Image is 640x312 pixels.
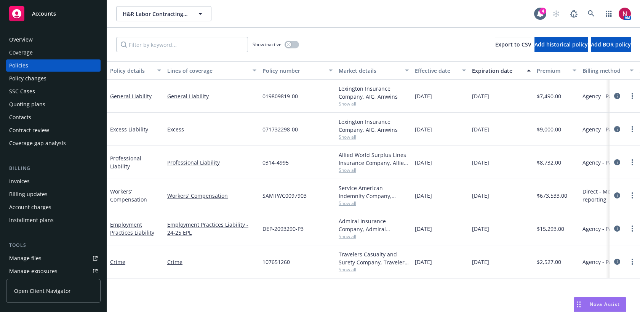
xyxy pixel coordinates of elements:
span: $9,000.00 [537,125,561,133]
div: Billing method [582,67,625,75]
span: [DATE] [415,158,432,166]
a: Manage files [6,252,101,264]
a: circleInformation [613,158,622,167]
span: Nova Assist [590,301,620,307]
span: Add BOR policy [591,41,631,48]
div: Manage exposures [9,265,58,277]
span: Manage exposures [6,265,101,277]
span: [DATE] [415,192,432,200]
span: $15,293.00 [537,225,564,233]
div: Lexington Insurance Company, AIG, Amwins [339,85,409,101]
div: Admiral Insurance Company, Admiral Insurance Group ([PERSON_NAME] Corporation), RT Specialty Insu... [339,217,409,233]
div: Installment plans [9,214,54,226]
a: Contract review [6,124,101,136]
div: Policy details [110,67,153,75]
a: General Liability [167,92,256,100]
div: Lexington Insurance Company, AIG, Amwins [339,118,409,134]
a: circleInformation [613,191,622,200]
span: Show all [339,167,409,173]
div: Drag to move [574,297,584,312]
span: Add historical policy [534,41,588,48]
span: [DATE] [415,125,432,133]
span: Show inactive [253,41,282,48]
img: photo [619,8,631,20]
a: circleInformation [613,224,622,233]
span: [DATE] [472,158,489,166]
a: Contacts [6,111,101,123]
a: more [628,224,637,233]
a: Employment Practices Liability [110,221,154,236]
a: Coverage [6,46,101,59]
span: [DATE] [472,92,489,100]
span: DEP-2093290-P3 [262,225,304,233]
div: Allied World Surplus Lines Insurance Company, Allied World Assurance Company (AWAC), Amwins [339,151,409,167]
span: [DATE] [472,125,489,133]
a: Coverage gap analysis [6,137,101,149]
input: Filter by keyword... [116,37,248,52]
a: General Liability [110,93,152,100]
a: circleInformation [613,125,622,134]
span: Open Client Navigator [14,287,71,295]
div: Policy number [262,67,324,75]
button: Market details [336,61,412,80]
button: Add BOR policy [591,37,631,52]
a: Switch app [601,6,616,21]
span: Accounts [32,11,56,17]
div: Overview [9,34,33,46]
span: Show all [339,101,409,107]
div: Service American Indemnity Company, Service American Indemnity Company, Method Insurance [339,184,409,200]
div: Policies [9,59,28,72]
a: more [628,191,637,200]
a: Installment plans [6,214,101,226]
div: Manage files [9,252,42,264]
a: Workers' Compensation [110,188,147,203]
span: [DATE] [415,92,432,100]
a: Invoices [6,175,101,187]
span: 071732298-00 [262,125,298,133]
a: Report a Bug [566,6,581,21]
button: Premium [534,61,579,80]
button: Lines of coverage [164,61,259,80]
a: SSC Cases [6,85,101,98]
a: circleInformation [613,257,622,266]
div: Coverage [9,46,33,59]
span: [DATE] [415,225,432,233]
a: Professional Liability [167,158,256,166]
div: Billing [6,165,101,172]
a: Policies [6,59,101,72]
a: circleInformation [613,91,622,101]
a: Billing updates [6,188,101,200]
button: Policy details [107,61,164,80]
div: Expiration date [472,67,522,75]
a: Accounts [6,3,101,24]
a: Policy changes [6,72,101,85]
span: $2,527.00 [537,258,561,266]
div: Tools [6,242,101,249]
div: Invoices [9,175,30,187]
span: Show all [339,233,409,240]
span: $7,490.00 [537,92,561,100]
div: Contract review [9,124,49,136]
span: [DATE] [472,225,489,233]
a: Crime [110,258,125,266]
button: Expiration date [469,61,534,80]
span: Agency - Pay in full [582,92,631,100]
a: Excess [167,125,256,133]
a: more [628,125,637,134]
div: Premium [537,67,568,75]
button: Effective date [412,61,469,80]
div: SSC Cases [9,85,35,98]
button: Billing method [579,61,637,80]
span: Agency - Pay in full [582,225,631,233]
a: Overview [6,34,101,46]
a: Employment Practices Liability - 24-25 EPL [167,221,256,237]
div: Quoting plans [9,98,45,110]
span: Direct - Monthly reporting [582,187,634,203]
a: Start snowing [549,6,564,21]
div: Travelers Casualty and Surety Company, Travelers Insurance, RT Specialty Insurance Services, LLC ... [339,250,409,266]
a: Quoting plans [6,98,101,110]
div: Account charges [9,201,51,213]
span: [DATE] [472,192,489,200]
div: Coverage gap analysis [9,137,66,149]
button: Export to CSV [495,37,531,52]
